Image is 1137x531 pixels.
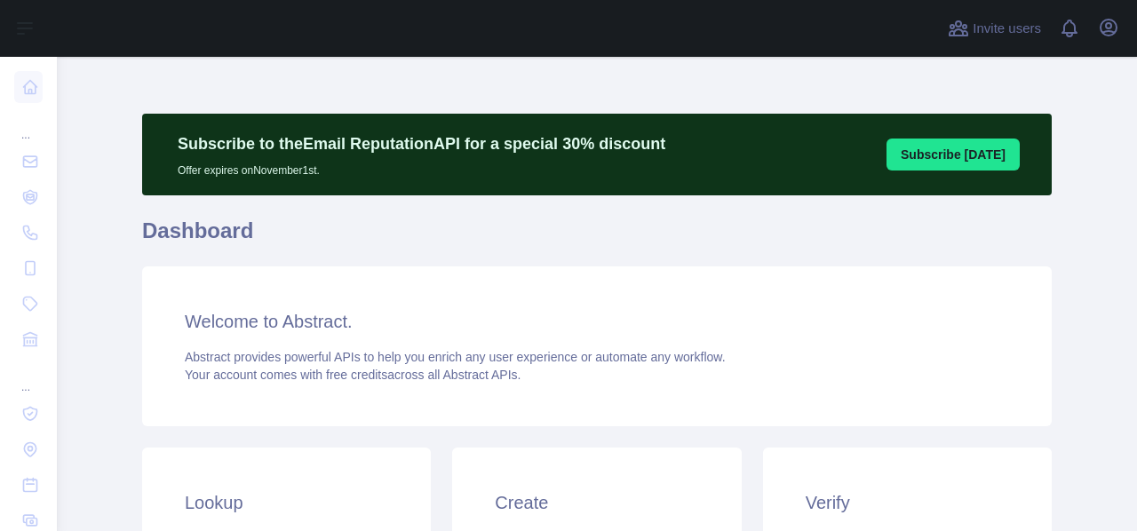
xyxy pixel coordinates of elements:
h3: Verify [806,490,1009,515]
div: ... [14,107,43,142]
p: Subscribe to the Email Reputation API for a special 30 % discount [178,131,665,156]
h3: Welcome to Abstract. [185,309,1009,334]
span: Invite users [973,19,1041,39]
span: free credits [326,368,387,382]
p: Offer expires on November 1st. [178,156,665,178]
button: Subscribe [DATE] [887,139,1020,170]
div: ... [14,359,43,394]
span: Your account comes with across all Abstract APIs. [185,368,521,382]
h3: Lookup [185,490,388,515]
h1: Dashboard [142,217,1052,259]
span: Abstract provides powerful APIs to help you enrich any user experience or automate any workflow. [185,350,726,364]
button: Invite users [944,14,1045,43]
h3: Create [495,490,698,515]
